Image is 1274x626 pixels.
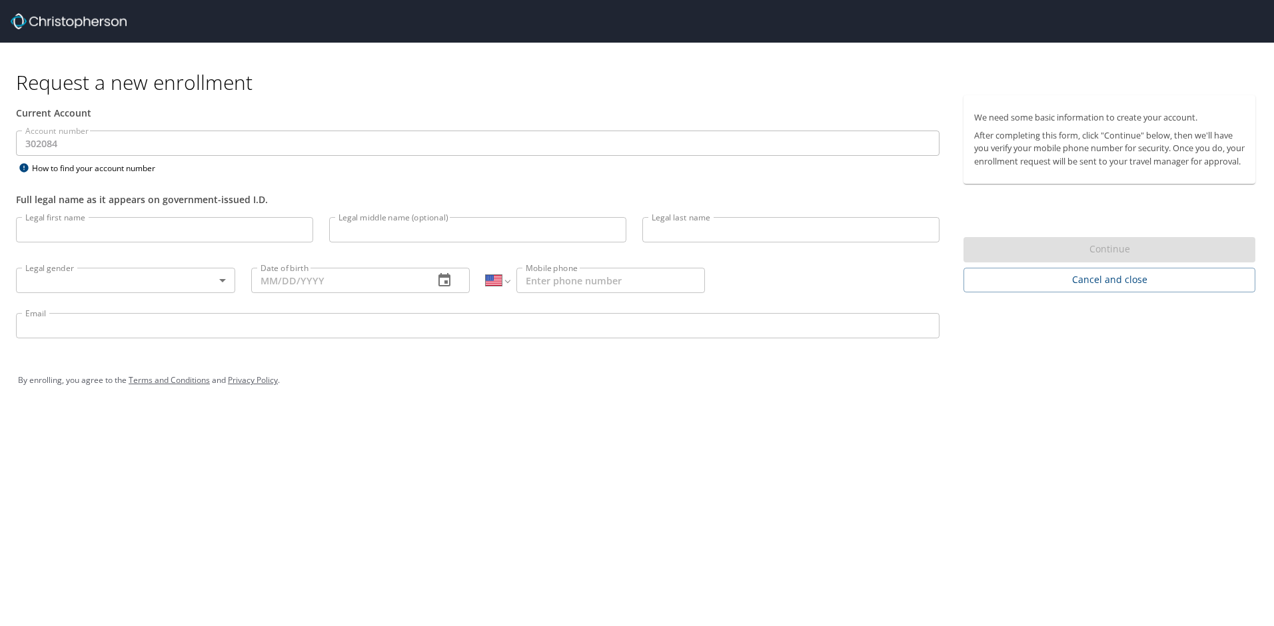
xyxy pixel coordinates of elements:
[974,111,1245,124] p: We need some basic information to create your account.
[251,268,424,293] input: MM/DD/YYYY
[228,374,278,386] a: Privacy Policy
[963,268,1255,292] button: Cancel and close
[11,13,127,29] img: cbt logo
[18,364,1256,397] div: By enrolling, you agree to the and .
[16,192,940,206] div: Full legal name as it appears on government-issued I.D.
[16,69,1266,95] h1: Request a new enrollment
[516,268,705,293] input: Enter phone number
[974,272,1245,288] span: Cancel and close
[974,129,1245,168] p: After completing this form, click "Continue" below, then we'll have you verify your mobile phone ...
[16,268,235,293] div: ​
[16,160,183,176] div: How to find your account number
[129,374,210,386] a: Terms and Conditions
[16,106,940,120] div: Current Account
